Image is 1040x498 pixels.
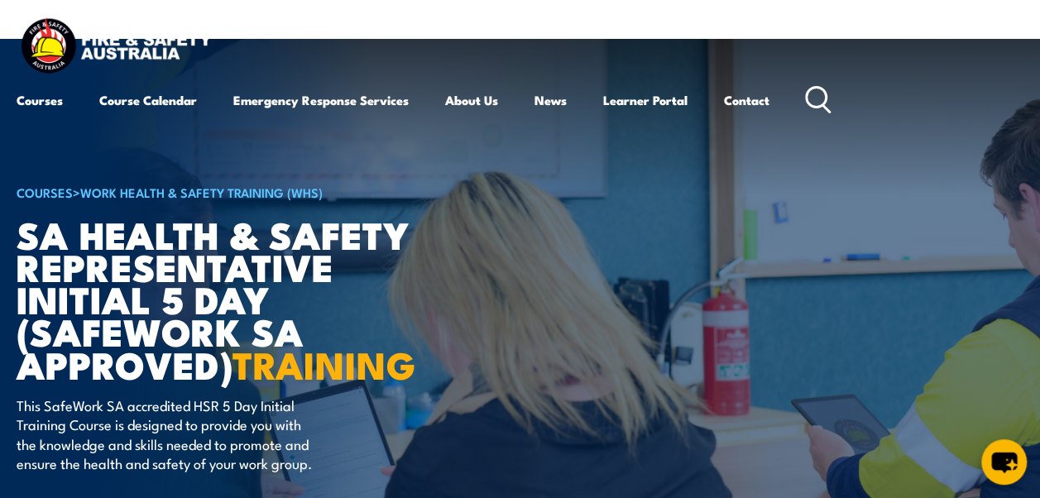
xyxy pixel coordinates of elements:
button: chat-button [981,439,1027,485]
a: Courses [17,80,63,120]
a: COURSES [17,183,73,201]
a: Learner Portal [603,80,688,120]
h6: > [17,182,425,202]
a: Contact [724,80,769,120]
a: About Us [445,80,498,120]
strong: TRAINING [232,335,416,392]
a: Work Health & Safety Training (WHS) [80,183,323,201]
a: Course Calendar [99,80,197,120]
p: This SafeWork SA accredited HSR 5 Day Initial Training Course is designed to provide you with the... [17,395,319,473]
a: Emergency Response Services [233,80,409,120]
a: News [534,80,567,120]
h1: SA Health & Safety Representative Initial 5 Day (SafeWork SA Approved) [17,218,425,380]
